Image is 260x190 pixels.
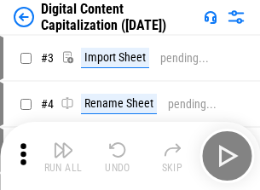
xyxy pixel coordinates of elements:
div: Import Sheet [81,48,149,68]
img: Settings menu [226,7,246,27]
div: Digital Content Capitalization ([DATE]) [41,1,197,33]
img: Support [204,10,217,24]
div: pending... [168,98,217,111]
div: Rename Sheet [81,94,157,114]
span: # 3 [41,51,54,65]
img: Back [14,7,34,27]
span: # 4 [41,97,54,111]
div: pending... [160,52,209,65]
